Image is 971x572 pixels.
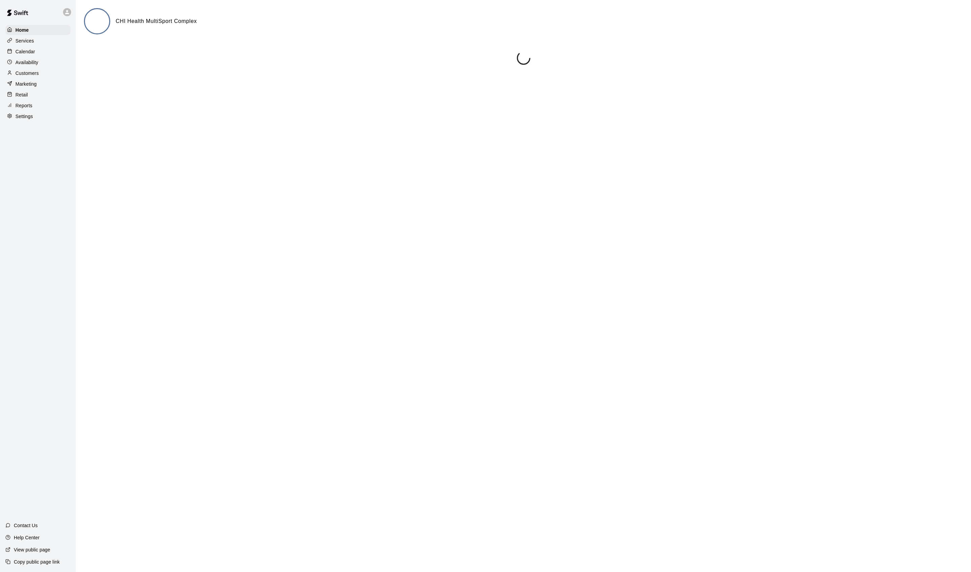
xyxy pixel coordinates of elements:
a: Services [5,36,70,46]
p: Home [16,27,29,33]
a: Availability [5,57,70,67]
a: Home [5,25,70,35]
a: Settings [5,111,70,121]
p: Services [16,37,34,44]
h6: CHI Health MultiSport Complex [116,17,197,26]
p: Settings [16,113,33,120]
p: Calendar [16,48,35,55]
p: Retail [16,91,28,98]
p: Marketing [16,81,37,87]
p: Help Center [14,534,39,541]
a: Customers [5,68,70,78]
a: Calendar [5,47,70,57]
p: View public page [14,546,50,553]
p: Availability [16,59,38,66]
a: Reports [5,101,70,111]
p: Contact Us [14,522,38,529]
a: Marketing [5,79,70,89]
p: Reports [16,102,32,109]
a: Retail [5,90,70,100]
p: Copy public page link [14,559,60,565]
p: Customers [16,70,39,77]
